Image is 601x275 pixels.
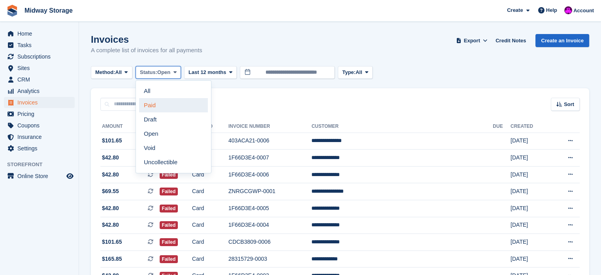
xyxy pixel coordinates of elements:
[192,166,228,183] td: Card
[184,66,237,79] button: Last 12 months
[160,188,178,195] span: Failed
[102,204,119,212] span: $42.80
[511,217,550,234] td: [DATE]
[160,221,178,229] span: Failed
[17,85,65,97] span: Analytics
[342,68,356,76] span: Type:
[192,250,228,267] td: Card
[4,63,75,74] a: menu
[228,133,311,150] td: 403ACA21-0006
[188,68,226,76] span: Last 12 months
[464,37,480,45] span: Export
[102,255,122,263] span: $165.85
[493,120,511,133] th: Due
[507,6,523,14] span: Create
[139,141,208,155] a: Void
[140,68,157,76] span: Status:
[136,66,181,79] button: Status: Open
[4,85,75,97] a: menu
[4,51,75,62] a: menu
[17,131,65,142] span: Insurance
[102,187,119,195] span: $69.55
[564,6,572,14] img: Gordie Sorensen
[6,5,18,17] img: stora-icon-8386f47178a22dfd0bd8f6a31ec36ba5ce8667c1dd55bd0f319d3a0aa187defe.svg
[4,74,75,85] a: menu
[4,143,75,154] a: menu
[7,161,79,169] span: Storefront
[511,250,550,267] td: [DATE]
[4,108,75,119] a: menu
[102,171,119,179] span: $42.80
[511,133,550,150] td: [DATE]
[511,200,550,217] td: [DATE]
[492,34,529,47] a: Credit Notes
[511,166,550,183] td: [DATE]
[228,217,311,234] td: 1F66D3E4-0004
[4,97,75,108] a: menu
[139,98,208,112] a: Paid
[511,120,550,133] th: Created
[4,28,75,39] a: menu
[160,205,178,212] span: Failed
[102,221,119,229] span: $42.80
[160,255,178,263] span: Failed
[228,150,311,167] td: 1F66D3E4-0007
[4,171,75,182] a: menu
[139,84,208,98] a: All
[91,34,202,45] h1: Invoices
[4,131,75,142] a: menu
[139,112,208,127] a: Draft
[139,155,208,169] a: Uncollectible
[17,63,65,74] span: Sites
[102,137,122,145] span: $101.65
[228,183,311,200] td: ZNRGCGWP-0001
[192,217,228,234] td: Card
[228,234,311,251] td: CDCB3809-0006
[102,238,122,246] span: $101.65
[228,166,311,183] td: 1F66D3E4-0006
[91,66,132,79] button: Method: All
[139,127,208,141] a: Open
[311,120,493,133] th: Customer
[4,120,75,131] a: menu
[17,74,65,85] span: CRM
[17,28,65,39] span: Home
[91,46,202,55] p: A complete list of invoices for all payments
[454,34,489,47] button: Export
[535,34,589,47] a: Create an Invoice
[115,68,122,76] span: All
[21,4,76,17] a: Midway Storage
[65,171,75,181] a: Preview store
[192,234,228,251] td: Card
[17,97,65,108] span: Invoices
[160,171,178,179] span: Failed
[546,6,557,14] span: Help
[228,200,311,217] td: 1F66D3E4-0005
[157,68,170,76] span: Open
[17,40,65,51] span: Tasks
[17,143,65,154] span: Settings
[511,183,550,200] td: [DATE]
[17,120,65,131] span: Coupons
[160,238,178,246] span: Failed
[356,68,362,76] span: All
[573,7,594,15] span: Account
[338,66,373,79] button: Type: All
[95,68,115,76] span: Method:
[564,101,574,108] span: Sort
[17,171,65,182] span: Online Store
[100,120,160,133] th: Amount
[511,150,550,167] td: [DATE]
[511,234,550,251] td: [DATE]
[17,108,65,119] span: Pricing
[102,154,119,162] span: $42.80
[228,120,311,133] th: Invoice Number
[192,200,228,217] td: Card
[17,51,65,62] span: Subscriptions
[192,183,228,200] td: Card
[4,40,75,51] a: menu
[228,250,311,267] td: 28315729-0003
